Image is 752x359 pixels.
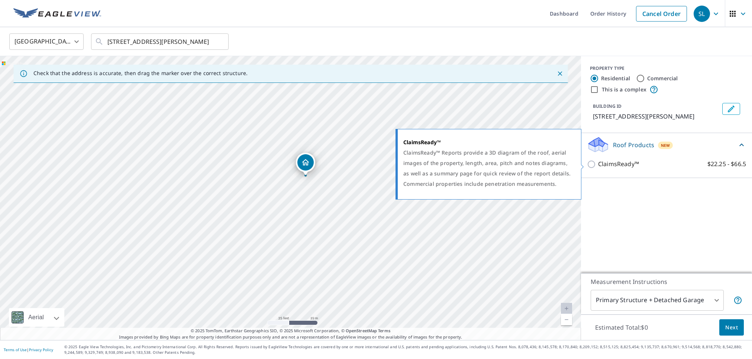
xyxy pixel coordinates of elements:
div: Primary Structure + Detached Garage [591,290,724,311]
a: Current Level 20, Zoom Out [561,314,572,325]
span: Next [725,323,738,332]
span: Your report will include the primary structure and a detached garage if one exists. [733,296,742,305]
div: Aerial [26,308,46,327]
label: Residential [601,75,630,82]
p: Measurement Instructions [591,277,742,286]
p: BUILDING ID [593,103,622,109]
a: Terms of Use [4,347,27,352]
a: Current Level 20, Zoom In Disabled [561,303,572,314]
div: [GEOGRAPHIC_DATA] [9,31,84,52]
div: PROPERTY TYPE [590,65,743,72]
button: Close [555,69,565,78]
label: This is a complex [602,86,646,93]
button: Next [719,319,744,336]
div: Dropped pin, building 1, Residential property, 6330 Westport Dr Port Richey, FL 34668 [296,153,315,176]
span: © 2025 TomTom, Earthstar Geographics SIO, © 2025 Microsoft Corporation, © [191,328,390,334]
p: ClaimsReady™ [598,159,639,169]
p: Check that the address is accurate, then drag the marker over the correct structure. [33,70,248,77]
label: Commercial [647,75,678,82]
a: OpenStreetMap [346,328,377,333]
p: | [4,347,53,352]
p: © 2025 Eagle View Technologies, Inc. and Pictometry International Corp. All Rights Reserved. Repo... [64,344,748,355]
a: Cancel Order [636,6,687,22]
button: Edit building 1 [722,103,740,115]
div: Roof ProductsNew [587,136,746,153]
div: Aerial [9,308,64,327]
span: New [661,142,670,148]
strong: ClaimsReady™ [403,139,441,146]
p: [STREET_ADDRESS][PERSON_NAME] [593,112,719,121]
img: EV Logo [13,8,101,19]
div: ClaimsReady™ Reports provide a 3D diagram of the roof, aerial images of the property, length, are... [403,148,572,189]
p: Estimated Total: $0 [589,319,654,336]
input: Search by address or latitude-longitude [107,31,213,52]
p: Roof Products [613,140,654,149]
p: $22.25 - $66.5 [707,159,746,169]
a: Privacy Policy [29,347,53,352]
a: Terms [378,328,390,333]
div: SL [694,6,710,22]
